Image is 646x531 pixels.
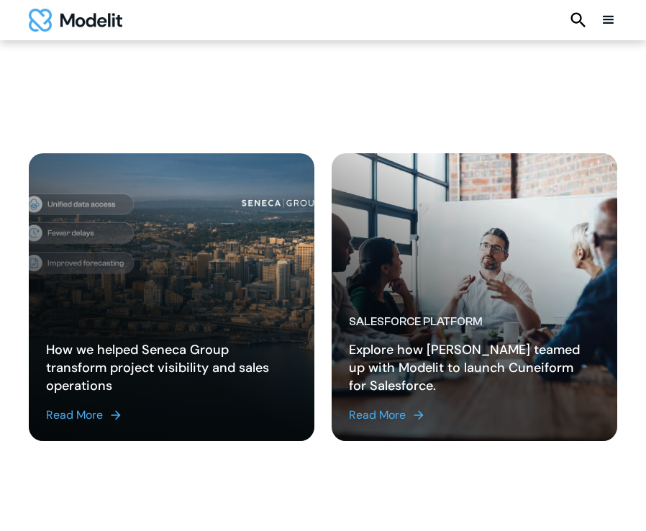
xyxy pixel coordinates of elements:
a: Read More [46,407,277,424]
div: Read More [349,407,406,424]
img: arrow [411,408,426,422]
a: home [29,9,122,32]
img: modelit logo [29,9,122,32]
img: arrow [109,408,123,422]
div: Read More [46,407,103,424]
div: Salesforce Platform [349,314,580,330]
a: Read More [349,407,580,424]
div: menu [600,12,617,29]
h2: How we helped Seneca Group transform project visibility and sales operations [46,341,277,395]
h2: Explore how [PERSON_NAME] teamed up with Modelit to launch Cuneiform for Salesforce. [349,341,580,395]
